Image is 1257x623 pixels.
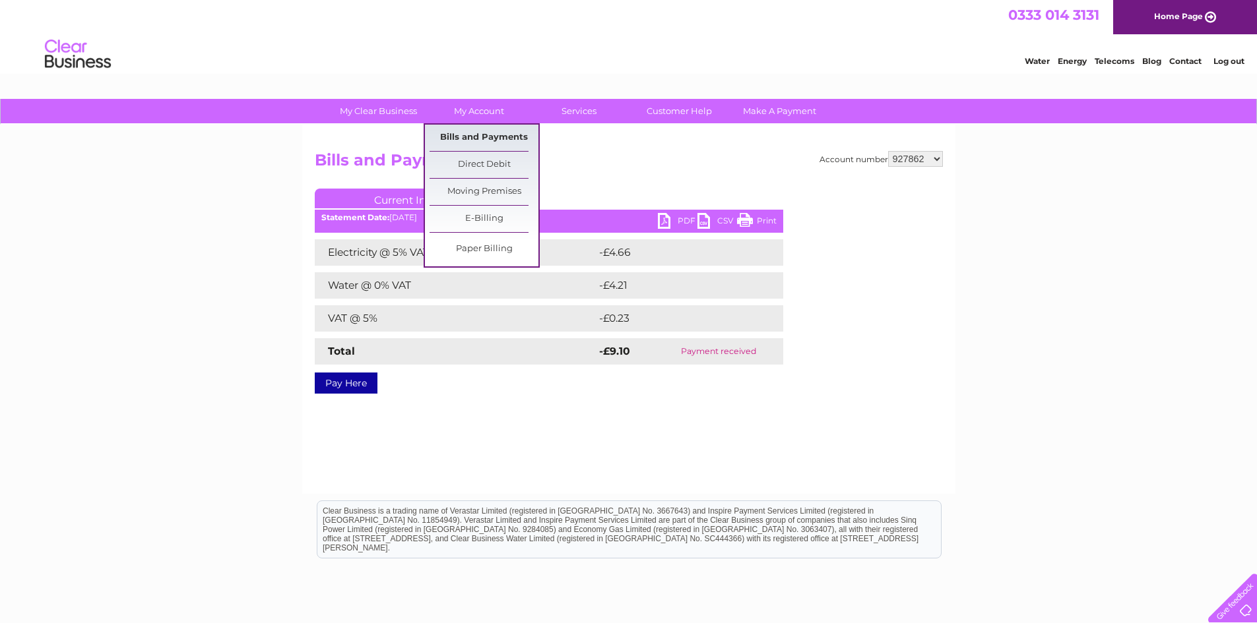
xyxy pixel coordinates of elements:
a: E-Billing [430,206,538,232]
a: CSV [697,213,737,232]
a: Moving Premises [430,179,538,205]
a: Customer Help [625,99,734,123]
td: -£4.66 [596,239,756,266]
a: Print [737,213,777,232]
a: Log out [1213,56,1244,66]
td: VAT @ 5% [315,305,596,332]
a: PDF [658,213,697,232]
td: -£0.23 [596,305,755,332]
strong: -£9.10 [599,345,630,357]
td: -£4.21 [596,272,754,299]
a: My Account [424,99,533,123]
h2: Bills and Payments [315,151,943,176]
div: Clear Business is a trading name of Verastar Limited (registered in [GEOGRAPHIC_DATA] No. 3667643... [317,7,941,64]
td: Water @ 0% VAT [315,272,596,299]
td: Payment received [655,338,783,365]
a: Current Invoice [315,189,513,208]
a: 0333 014 3131 [1008,7,1099,23]
a: Make A Payment [725,99,834,123]
a: Services [525,99,633,123]
div: Account number [820,151,943,167]
a: Blog [1142,56,1161,66]
a: My Clear Business [324,99,433,123]
a: Bills and Payments [430,125,538,151]
b: Statement Date: [321,212,389,222]
a: Paper Billing [430,236,538,262]
a: Direct Debit [430,152,538,178]
img: logo.png [44,34,112,74]
td: Electricity @ 5% VAT [315,239,596,266]
a: Water [1025,56,1050,66]
strong: Total [328,345,355,357]
div: [DATE] [315,213,783,222]
a: Telecoms [1095,56,1134,66]
a: Pay Here [315,372,377,394]
a: Contact [1169,56,1202,66]
a: Energy [1058,56,1087,66]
